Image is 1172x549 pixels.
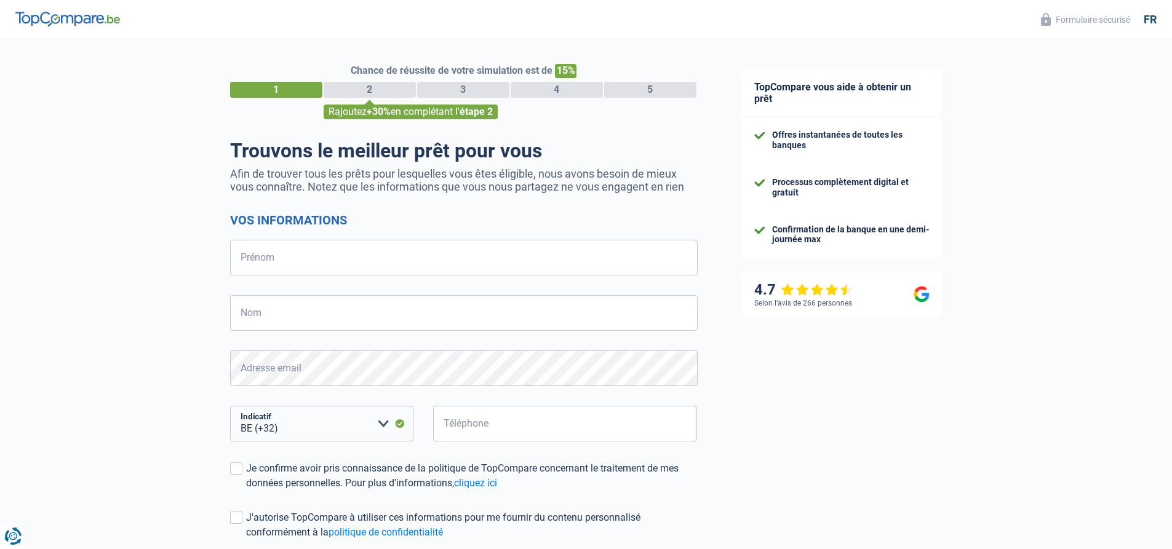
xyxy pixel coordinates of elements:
[454,477,497,489] a: cliquez ici
[230,82,322,98] div: 1
[230,213,698,227] h2: Vos informations
[351,65,552,76] span: Chance de réussite de votre simulation est de
[460,106,493,117] span: étape 2
[772,177,930,198] div: Processus complètement digital et gratuit
[555,64,576,78] span: 15%
[324,105,498,119] div: Rajoutez en complétant l'
[246,461,698,491] div: Je confirme avoir pris connaissance de la politique de TopCompare concernant le traitement de mes...
[230,167,698,193] p: Afin de trouver tous les prêts pour lesquelles vous êtes éligible, nous avons besoin de mieux vou...
[367,106,391,117] span: +30%
[329,526,443,538] a: politique de confidentialité
[1144,13,1157,26] div: fr
[230,139,698,162] h1: Trouvons le meilleur prêt pour vous
[604,82,696,98] div: 5
[433,406,698,441] input: 401020304
[754,281,853,299] div: 4.7
[772,224,930,245] div: Confirmation de la banque en une demi-journée max
[1034,9,1138,30] button: Formulaire sécurisé
[772,130,930,151] div: Offres instantanées de toutes les banques
[742,69,942,117] div: TopCompare vous aide à obtenir un prêt
[511,82,603,98] div: 4
[15,12,120,26] img: TopCompare Logo
[417,82,509,98] div: 3
[324,82,416,98] div: 2
[246,510,698,540] div: J'autorise TopCompare à utiliser ces informations pour me fournir du contenu personnalisé conform...
[754,299,852,307] div: Selon l’avis de 266 personnes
